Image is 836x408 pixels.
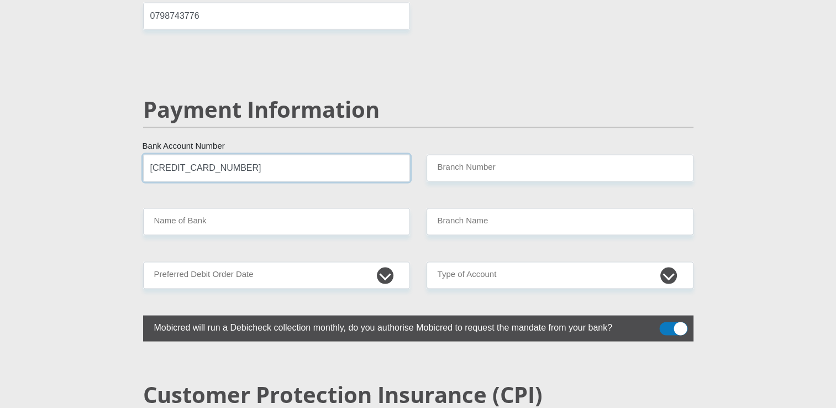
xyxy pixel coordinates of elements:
h2: Payment Information [143,96,693,123]
label: Mobicred will run a Debicheck collection monthly, do you authorise Mobicred to request the mandat... [143,316,638,337]
input: Mobile Number [143,3,410,30]
input: Name of Bank [143,208,410,236]
input: Branch Number [427,155,693,182]
input: Bank Account Number [143,155,410,182]
h2: Customer Protection Insurance (CPI) [143,381,693,408]
input: Branch Name [427,208,693,236]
